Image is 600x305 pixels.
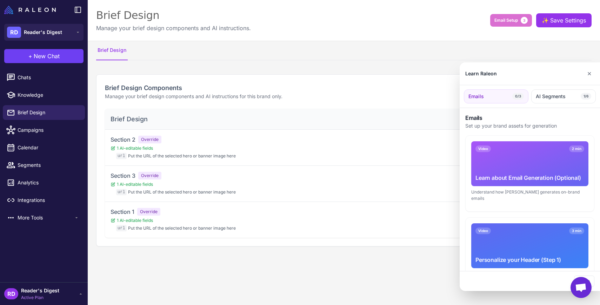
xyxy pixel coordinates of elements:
[574,276,594,287] button: Close
[569,228,584,234] span: 3 min
[475,256,584,264] div: Personalize your Header (Step 1)
[531,89,596,103] button: AI Segments1/6
[536,93,566,100] span: AI Segments
[465,114,594,122] h3: Emails
[475,228,491,234] span: Video
[471,189,588,202] div: Understand how [PERSON_NAME] generates on-brand emails
[512,93,524,100] span: 0/3
[465,70,497,77] div: Learn Raleon
[465,122,594,130] p: Set up your brand assets for generation
[475,145,491,152] span: Video
[584,67,594,81] button: Close
[471,271,588,277] div: Logo placement, background, and typography
[581,93,591,100] span: 1/6
[475,174,584,182] div: Learn about Email Generation (Optional)
[569,145,584,152] span: 2 min
[468,93,484,100] span: Emails
[464,89,528,103] button: Emails0/3
[571,277,592,298] div: Chat öffnen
